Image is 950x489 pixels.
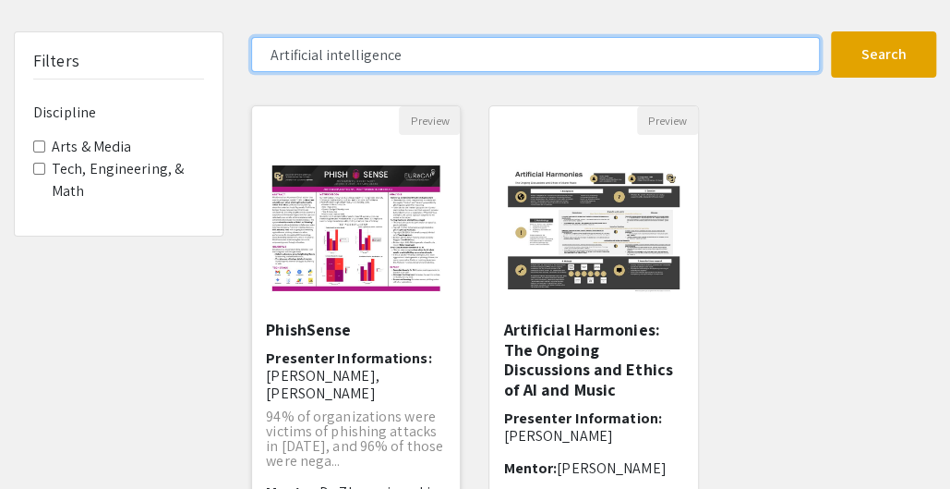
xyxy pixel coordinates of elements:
h6: Presenter Informations: [266,349,446,403]
button: Preview [637,106,698,135]
h5: Filters [33,51,79,71]
label: Arts & Media [52,136,131,158]
span: [PERSON_NAME] [503,426,612,446]
button: Search [831,31,936,78]
span: 94% of organizations were victims of phishing attacks in [DATE], and 96% of those were nega... [266,407,443,471]
h6: Presenter Information: [503,410,683,445]
span: [PERSON_NAME] [557,458,666,478]
img: <p>PhishSense</p> [252,145,460,311]
label: Tech, Engineering, & Math [52,158,204,202]
span: [PERSON_NAME], [PERSON_NAME] [266,366,379,403]
iframe: Chat [14,406,78,475]
img: <p><span style="background-color: transparent; color: rgb(0, 0, 0); --darkreader-inline-bgcolor: ... [489,145,697,311]
span: Mentor: [503,458,557,478]
h5: PhishSense [266,320,446,340]
input: Search Keyword(s) Or Author(s) [251,37,820,72]
h6: Discipline [33,104,204,121]
h5: Artificial Harmonies: The Ongoing Discussions and Ethics of AI and Music [503,320,683,399]
button: Preview [399,106,460,135]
